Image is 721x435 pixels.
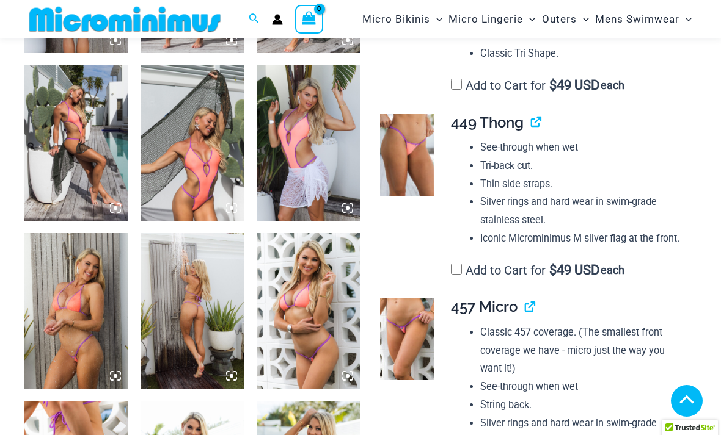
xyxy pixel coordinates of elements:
img: MM SHOP LOGO FLAT [24,5,225,33]
span: $ [549,262,557,278]
img: Wild Card Neon Bliss 312 Top 457 Micro 04 [380,298,434,380]
a: OutersMenu ToggleMenu Toggle [539,4,592,35]
input: Add to Cart for$49 USD each [451,264,462,275]
span: Menu Toggle [679,4,692,35]
img: Wild Card Neon Bliss 819 One Piece St Martin 5996 Sarong 07v2 [24,65,128,221]
span: Micro Bikinis [362,4,430,35]
a: Micro BikinisMenu ToggleMenu Toggle [359,4,445,35]
span: Menu Toggle [523,4,535,35]
li: Silver rings and hard wear in swim-grade stainless steel. [480,193,687,229]
li: See-through when wet [480,138,687,157]
a: Account icon link [272,14,283,25]
img: Wild Card Neon Bliss 312 Top 457 Micro 01 [257,233,360,389]
li: Thin side straps. [480,175,687,193]
span: Outers [542,4,577,35]
li: String back. [480,396,687,414]
img: Wild Card Neon Bliss 449 Thong 01 [380,114,434,196]
img: Wild Card Neon Bliss 819 One Piece St Martin 5996 Sarong 01 [257,65,360,221]
a: Search icon link [249,12,260,27]
span: 49 USD [549,79,599,92]
li: Tri-back cut. [480,157,687,175]
a: Micro LingerieMenu ToggleMenu Toggle [445,4,538,35]
span: each [601,79,624,92]
span: Micro Lingerie [448,4,523,35]
li: Classic 457 coverage. (The smallest front coverage we have - micro just the way you want it!) [480,323,687,378]
span: Menu Toggle [430,4,442,35]
span: 449 Thong [451,113,524,131]
label: Add to Cart for [451,78,625,93]
input: Add to Cart for$49 USD each [451,79,462,90]
li: See-through when wet [480,378,687,396]
li: Classic Tri Shape. [480,45,687,63]
span: Menu Toggle [577,4,589,35]
a: View Shopping Cart, empty [295,5,323,33]
span: 49 USD [549,264,599,276]
li: Iconic Microminimus M silver flag at the front. [480,229,687,248]
label: Add to Cart for [451,263,625,278]
span: $ [549,77,557,93]
img: Wild Card Neon Bliss 819 One Piece St Martin 5996 Sarong 09 [141,65,244,221]
img: Wild Card Neon Bliss 312 Top 457 Micro 06 [24,233,128,389]
a: Mens SwimwearMenu ToggleMenu Toggle [592,4,695,35]
nav: Site Navigation [357,2,697,37]
span: 457 Micro [451,298,518,315]
span: each [601,264,624,276]
img: Wild Card Neon Bliss 312 Top 457 Micro 07 [141,233,244,389]
span: Mens Swimwear [595,4,679,35]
